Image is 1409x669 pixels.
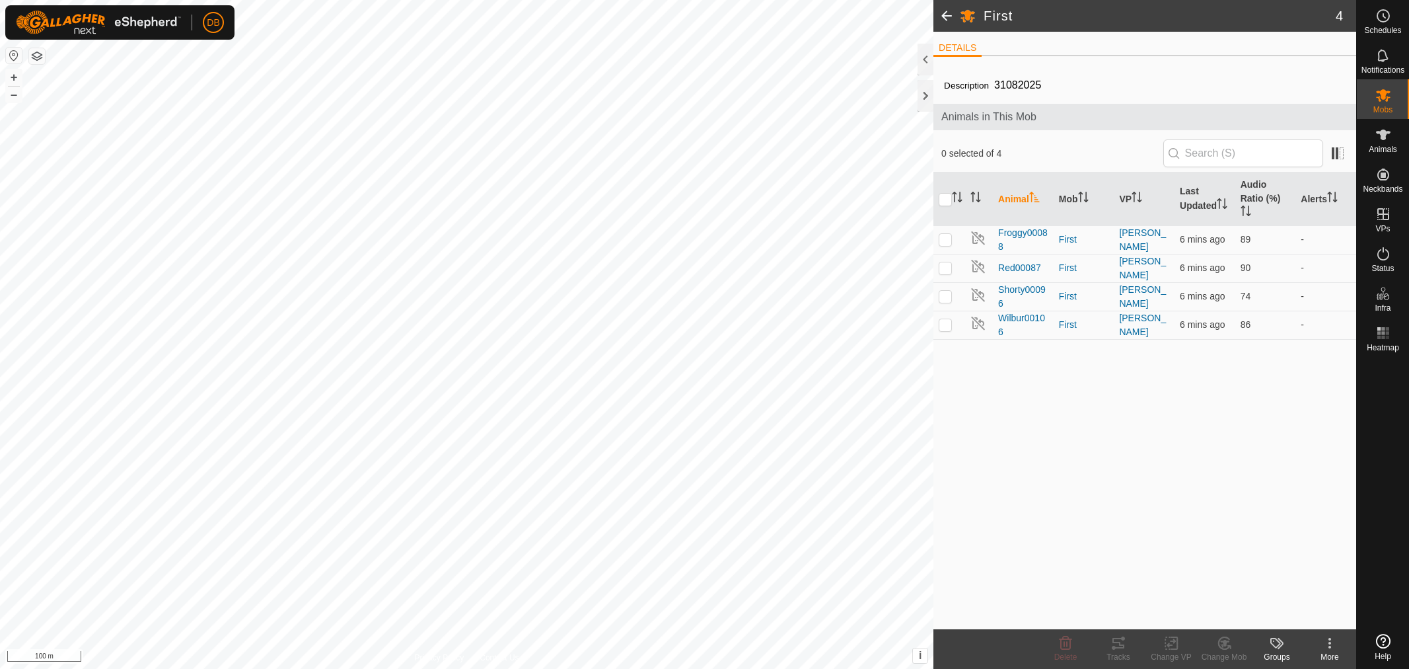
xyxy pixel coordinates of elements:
div: Change Mob [1198,651,1250,663]
td: - [1295,311,1356,339]
p-sorticon: Activate to sort [1241,208,1251,218]
img: returning off [970,258,986,274]
th: VP [1114,173,1174,226]
th: Mob [1054,173,1114,226]
a: [PERSON_NAME] [1119,284,1166,309]
button: – [6,87,22,102]
label: Description [944,81,989,91]
p-sorticon: Activate to sort [1217,200,1227,211]
div: More [1303,651,1356,663]
span: 31082025 [989,74,1046,96]
span: Schedules [1364,26,1401,34]
th: Last Updated [1174,173,1235,226]
span: 86 [1241,319,1251,330]
td: - [1295,254,1356,282]
span: Animals in This Mob [941,109,1348,125]
button: Map Layers [29,48,45,64]
td: - [1295,282,1356,311]
a: Help [1357,629,1409,666]
th: Alerts [1295,173,1356,226]
div: Tracks [1092,651,1145,663]
div: First [1059,233,1109,247]
span: Notifications [1361,66,1404,74]
th: Audio Ratio (%) [1235,173,1296,226]
span: Red00087 [998,261,1041,275]
span: 74 [1241,291,1251,301]
a: Privacy Policy [415,652,464,664]
span: 23 Sept 2025, 7:54 am [1180,291,1225,301]
p-sorticon: Activate to sort [1029,194,1040,204]
img: returning off [970,230,986,246]
div: First [1059,261,1109,275]
span: 23 Sept 2025, 7:54 am [1180,234,1225,245]
li: DETAILS [933,41,982,57]
span: Heatmap [1367,344,1399,352]
a: Contact Us [480,652,519,664]
span: 23 Sept 2025, 7:54 am [1180,319,1225,330]
div: First [1059,318,1109,332]
h2: First [984,8,1336,24]
span: Mobs [1373,106,1392,114]
span: Infra [1375,304,1391,312]
span: Froggy00088 [998,226,1048,254]
button: Reset Map [6,48,22,63]
span: DB [207,16,219,30]
a: [PERSON_NAME] [1119,227,1166,252]
span: Animals [1369,145,1397,153]
span: 89 [1241,234,1251,245]
div: First [1059,290,1109,303]
a: [PERSON_NAME] [1119,256,1166,280]
span: 23 Sept 2025, 7:54 am [1180,262,1225,273]
p-sorticon: Activate to sort [970,194,981,204]
div: Change VP [1145,651,1198,663]
button: + [6,69,22,85]
img: returning off [970,315,986,331]
span: 4 [1336,6,1343,26]
span: VPs [1375,225,1390,233]
span: 90 [1241,262,1251,273]
span: i [919,650,921,661]
span: Status [1371,264,1394,272]
span: Wilbur00106 [998,311,1048,339]
a: [PERSON_NAME] [1119,313,1166,337]
span: Help [1375,652,1391,660]
button: i [913,649,927,663]
img: returning off [970,287,986,303]
img: Gallagher Logo [16,11,181,34]
td: - [1295,225,1356,254]
input: Search (S) [1163,139,1323,167]
p-sorticon: Activate to sort [1132,194,1142,204]
span: 0 selected of 4 [941,147,1163,161]
div: Groups [1250,651,1303,663]
span: Shorty00096 [998,283,1048,311]
th: Animal [993,173,1054,226]
span: Delete [1054,652,1077,662]
p-sorticon: Activate to sort [1327,194,1338,204]
p-sorticon: Activate to sort [952,194,962,204]
p-sorticon: Activate to sort [1078,194,1089,204]
span: Neckbands [1363,185,1402,193]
